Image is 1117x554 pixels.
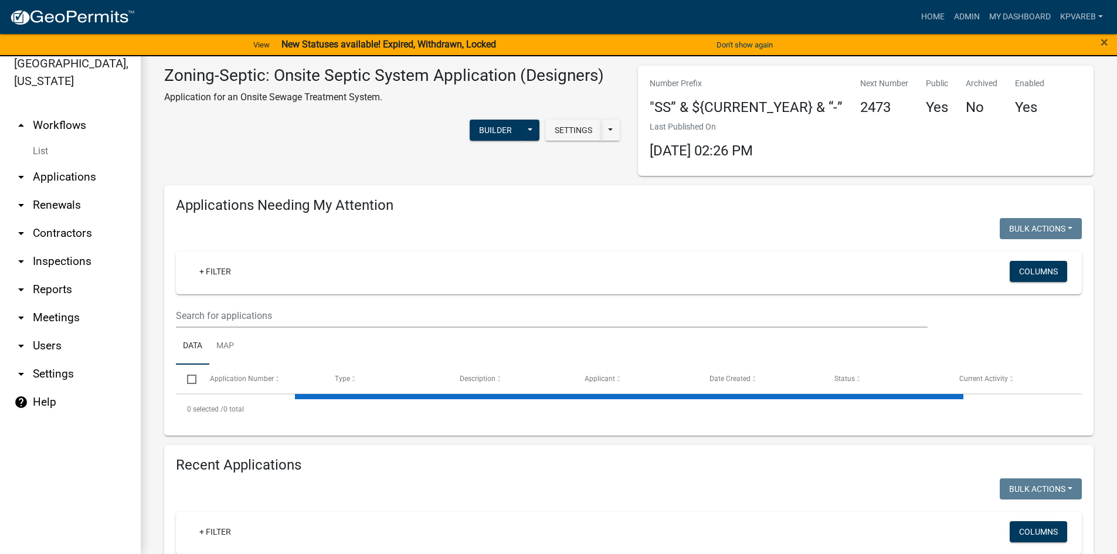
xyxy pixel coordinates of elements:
[860,77,908,90] p: Next Number
[834,375,855,383] span: Status
[650,77,843,90] p: Number Prefix
[176,395,1082,424] div: 0 total
[176,365,198,393] datatable-header-cell: Select
[1101,34,1108,50] span: ×
[709,375,751,383] span: Date Created
[984,6,1055,28] a: My Dashboard
[14,254,28,268] i: arrow_drop_down
[698,365,823,393] datatable-header-cell: Date Created
[14,226,28,240] i: arrow_drop_down
[14,339,28,353] i: arrow_drop_down
[14,395,28,409] i: help
[176,457,1082,474] h4: Recent Applications
[966,77,997,90] p: Archived
[650,121,753,133] p: Last Published On
[916,6,949,28] a: Home
[949,6,984,28] a: Admin
[14,311,28,325] i: arrow_drop_down
[1010,521,1067,542] button: Columns
[209,328,241,365] a: Map
[460,375,495,383] span: Description
[1015,99,1044,116] h4: Yes
[14,283,28,297] i: arrow_drop_down
[926,77,948,90] p: Public
[249,35,274,55] a: View
[281,39,496,50] strong: New Statuses available! Expired, Withdrawn, Locked
[470,120,521,141] button: Builder
[190,521,240,542] a: + Filter
[966,99,997,116] h4: No
[198,365,323,393] datatable-header-cell: Application Number
[650,99,843,116] h4: "SS” & ${CURRENT_YEAR} & “-”
[573,365,698,393] datatable-header-cell: Applicant
[176,304,928,328] input: Search for applications
[1101,35,1108,49] button: Close
[712,35,778,55] button: Don't show again
[323,365,448,393] datatable-header-cell: Type
[545,120,602,141] button: Settings
[14,118,28,132] i: arrow_drop_up
[959,375,1008,383] span: Current Activity
[948,365,1073,393] datatable-header-cell: Current Activity
[190,261,240,282] a: + Filter
[176,197,1082,214] h4: Applications Needing My Attention
[14,367,28,381] i: arrow_drop_down
[926,99,948,116] h4: Yes
[1000,218,1082,239] button: Bulk Actions
[823,365,948,393] datatable-header-cell: Status
[585,375,615,383] span: Applicant
[210,375,274,383] span: Application Number
[1000,478,1082,499] button: Bulk Actions
[14,170,28,184] i: arrow_drop_down
[187,405,223,413] span: 0 selected /
[650,142,753,159] span: [DATE] 02:26 PM
[860,99,908,116] h4: 2473
[449,365,573,393] datatable-header-cell: Description
[1055,6,1108,28] a: kpvareb
[14,198,28,212] i: arrow_drop_down
[164,66,604,86] h3: Zoning-Septic: Onsite Septic System Application (Designers)
[335,375,350,383] span: Type
[1015,77,1044,90] p: Enabled
[164,90,604,104] p: Application for an Onsite Sewage Treatment System.
[176,328,209,365] a: Data
[1010,261,1067,282] button: Columns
